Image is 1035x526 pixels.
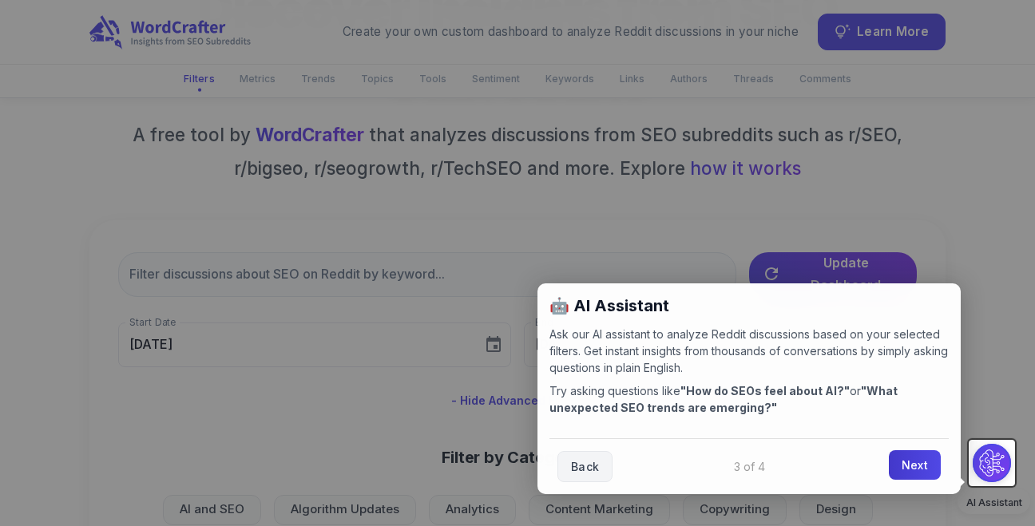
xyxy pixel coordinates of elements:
strong: "How do SEOs feel about AI?" [680,384,850,397]
a: Back [557,451,613,482]
p: Try asking questions like or [549,382,949,416]
h2: 🤖 AI Assistant [549,295,949,316]
p: Ask our AI assistant to analyze Reddit discussions based on your selected filters. Get instant in... [549,326,949,376]
a: Next [889,450,941,480]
